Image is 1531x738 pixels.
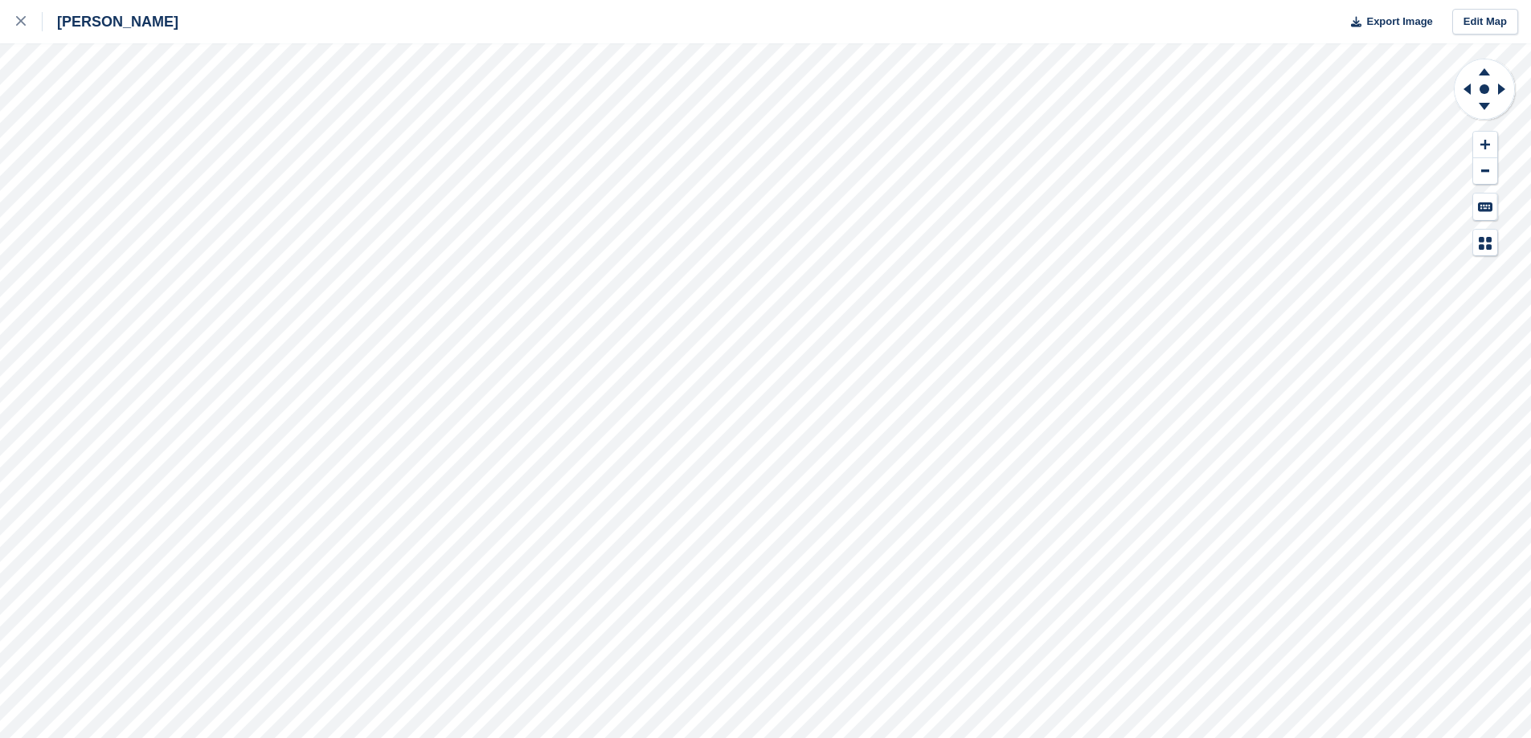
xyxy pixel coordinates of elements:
button: Zoom Out [1473,158,1497,185]
button: Keyboard Shortcuts [1473,194,1497,220]
a: Edit Map [1452,9,1518,35]
button: Export Image [1341,9,1433,35]
div: [PERSON_NAME] [43,12,178,31]
button: Map Legend [1473,230,1497,256]
span: Export Image [1366,14,1432,30]
button: Zoom In [1473,132,1497,158]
